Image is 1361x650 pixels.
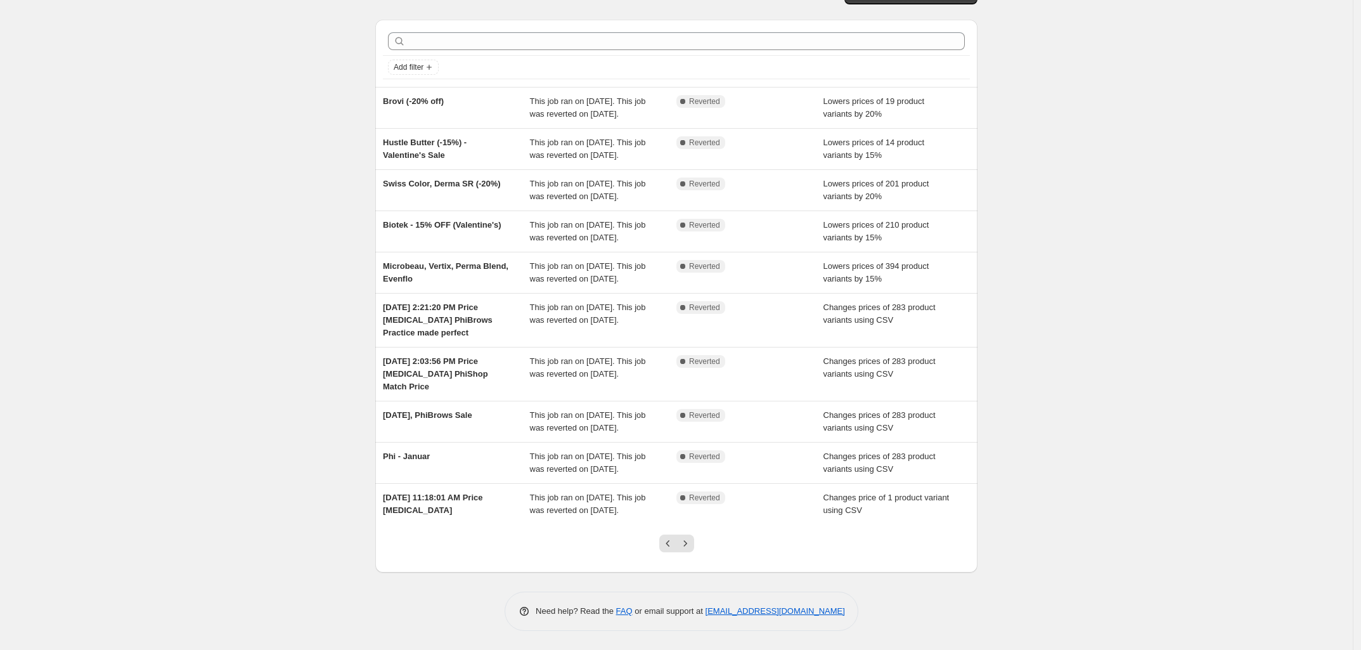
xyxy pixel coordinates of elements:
[689,96,720,107] span: Reverted
[823,493,950,515] span: Changes price of 1 product variant using CSV
[676,535,694,552] button: Next
[823,302,936,325] span: Changes prices of 283 product variants using CSV
[616,606,633,616] a: FAQ
[689,261,720,271] span: Reverted
[659,535,694,552] nav: Pagination
[823,452,936,474] span: Changes prices of 283 product variants using CSV
[388,60,439,75] button: Add filter
[689,410,720,420] span: Reverted
[530,261,646,283] span: This job ran on [DATE]. This job was reverted on [DATE].
[530,179,646,201] span: This job ran on [DATE]. This job was reverted on [DATE].
[823,96,925,119] span: Lowers prices of 19 product variants by 20%
[530,493,646,515] span: This job ran on [DATE]. This job was reverted on [DATE].
[383,410,472,420] span: [DATE], PhiBrows Sale
[689,356,720,367] span: Reverted
[823,356,936,379] span: Changes prices of 283 product variants using CSV
[633,606,706,616] span: or email support at
[383,138,467,160] span: Hustle Butter (-15%) - Valentine's Sale
[530,302,646,325] span: This job ran on [DATE]. This job was reverted on [DATE].
[383,356,488,391] span: [DATE] 2:03:56 PM Price [MEDICAL_DATA] PhiShop Match Price
[530,356,646,379] span: This job ran on [DATE]. This job was reverted on [DATE].
[823,261,929,283] span: Lowers prices of 394 product variants by 15%
[689,302,720,313] span: Reverted
[823,220,929,242] span: Lowers prices of 210 product variants by 15%
[530,410,646,432] span: This job ran on [DATE]. This job was reverted on [DATE].
[383,220,501,230] span: Biotek - 15% OFF (Valentine's)
[689,179,720,189] span: Reverted
[689,220,720,230] span: Reverted
[659,535,677,552] button: Previous
[823,410,936,432] span: Changes prices of 283 product variants using CSV
[823,138,925,160] span: Lowers prices of 14 product variants by 15%
[383,179,501,188] span: Swiss Color, Derma SR (-20%)
[530,138,646,160] span: This job ran on [DATE]. This job was reverted on [DATE].
[530,96,646,119] span: This job ran on [DATE]. This job was reverted on [DATE].
[536,606,616,616] span: Need help? Read the
[689,138,720,148] span: Reverted
[383,493,483,515] span: [DATE] 11:18:01 AM Price [MEDICAL_DATA]
[383,96,444,106] span: Brovi (-20% off)
[530,220,646,242] span: This job ran on [DATE]. This job was reverted on [DATE].
[383,261,508,283] span: Microbeau, Vertix, Perma Blend, Evenflo
[383,452,430,461] span: Phi - Januar
[394,62,423,72] span: Add filter
[530,452,646,474] span: This job ran on [DATE]. This job was reverted on [DATE].
[689,493,720,503] span: Reverted
[383,302,493,337] span: [DATE] 2:21:20 PM Price [MEDICAL_DATA] PhiBrows Practice made perfect
[823,179,929,201] span: Lowers prices of 201 product variants by 20%
[706,606,845,616] a: [EMAIL_ADDRESS][DOMAIN_NAME]
[689,452,720,462] span: Reverted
